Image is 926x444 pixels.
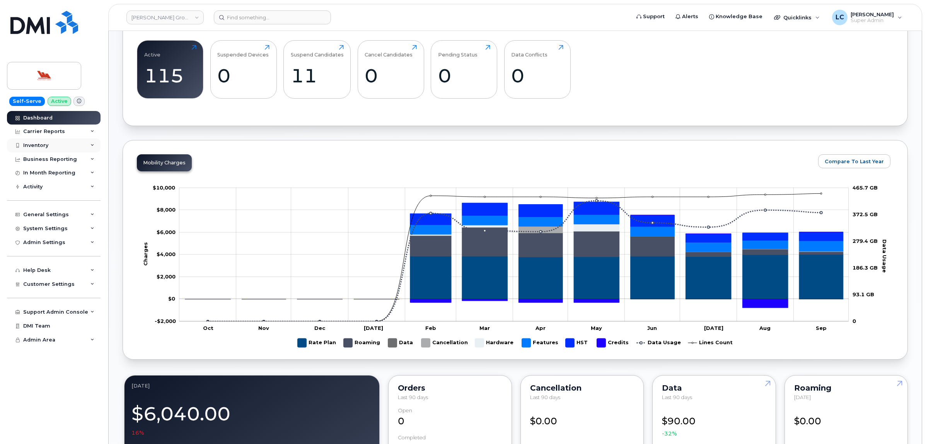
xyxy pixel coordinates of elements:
tspan: Charges [142,242,148,266]
tspan: -$2,000 [155,318,176,324]
a: Knowledge Base [704,9,768,24]
span: Compare To Last Year [825,158,884,165]
g: Rate Plan [185,254,843,299]
a: Data Conflicts0 [511,45,563,94]
g: $0 [157,229,176,235]
div: completed [398,435,426,441]
tspan: [DATE] [704,325,724,331]
span: LC [836,13,844,22]
g: Hardware [475,335,514,350]
div: Active [144,45,160,58]
tspan: Oct [203,325,213,331]
g: $0 [157,207,176,213]
tspan: Jun [648,325,657,331]
g: $0 [155,318,176,324]
span: Quicklinks [783,14,812,20]
tspan: $6,000 [157,229,176,235]
div: Open [398,408,412,413]
span: 16% [131,429,144,437]
span: Knowledge Base [716,13,762,20]
span: [PERSON_NAME] [851,11,894,17]
tspan: $4,000 [157,251,176,258]
tspan: $2,000 [157,273,176,280]
tspan: 279.4 GB [853,238,878,244]
tspan: Dec [314,325,326,331]
div: $0.00 [794,408,899,428]
tspan: Data Usage [882,239,888,273]
g: $0 [157,273,176,280]
div: Roaming [794,385,899,391]
div: 0 [217,64,269,87]
tspan: Apr [535,325,546,331]
a: Suspended Devices0 [217,45,269,94]
div: Cancel Candidates [365,45,413,58]
div: Logan Cole [827,10,907,25]
button: Compare To Last Year [818,154,890,168]
g: Data [388,335,414,350]
g: Roaming [344,335,380,350]
g: $0 [153,184,175,191]
g: Chart [142,184,888,350]
tspan: Aug [759,325,771,331]
tspan: 93.1 GB [853,291,874,297]
tspan: May [591,325,602,331]
tspan: Feb [426,325,437,331]
a: Alerts [670,9,704,24]
a: Suspend Candidates11 [291,45,344,94]
span: [DATE] [794,394,811,400]
tspan: $0 [168,296,175,302]
div: Data [662,385,766,391]
span: -32% [662,430,677,437]
tspan: 465.7 GB [853,184,878,191]
g: Rate Plan [298,335,336,350]
g: $0 [157,251,176,258]
input: Find something... [214,10,331,24]
div: Cancellation [530,385,634,391]
g: Data Usage [637,335,681,350]
div: 115 [144,64,196,87]
div: Pending Status [438,45,477,58]
g: Cancellation [421,335,468,350]
span: Last 90 days [530,394,560,400]
tspan: 0 [853,318,856,324]
g: Credits [597,335,629,350]
tspan: $8,000 [157,207,176,213]
tspan: 186.3 GB [853,265,878,271]
g: Features [522,335,558,350]
div: $90.00 [662,408,766,437]
tspan: Sep [816,325,827,331]
div: 0 [511,64,563,87]
a: Pending Status0 [438,45,490,94]
a: Cancel Candidates0 [365,45,417,94]
div: $6,040.00 [131,398,372,437]
div: 0 [365,64,417,87]
tspan: Nov [259,325,269,331]
span: Last 90 days [662,394,692,400]
div: Orders [398,385,502,391]
a: Woodward Group of Companies [126,10,204,24]
div: Suspend Candidates [291,45,344,58]
div: Suspended Devices [217,45,269,58]
div: 0 [398,408,502,428]
div: Quicklinks [769,10,825,25]
g: Lines Count [688,335,733,350]
div: September 2025 [131,383,372,389]
div: 0 [438,64,490,87]
div: 11 [291,64,344,87]
tspan: $10,000 [153,184,175,191]
tspan: [DATE] [364,325,383,331]
span: Last 90 days [398,394,428,400]
g: HST [566,335,589,350]
span: Super Admin [851,17,894,24]
a: Active115 [144,45,196,94]
tspan: 372.5 GB [853,211,878,217]
g: Legend [298,335,733,350]
span: Alerts [682,13,698,20]
a: Support [631,9,670,24]
div: $0.00 [530,408,634,428]
div: Data Conflicts [511,45,547,58]
tspan: Mar [480,325,490,331]
span: Support [643,13,665,20]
